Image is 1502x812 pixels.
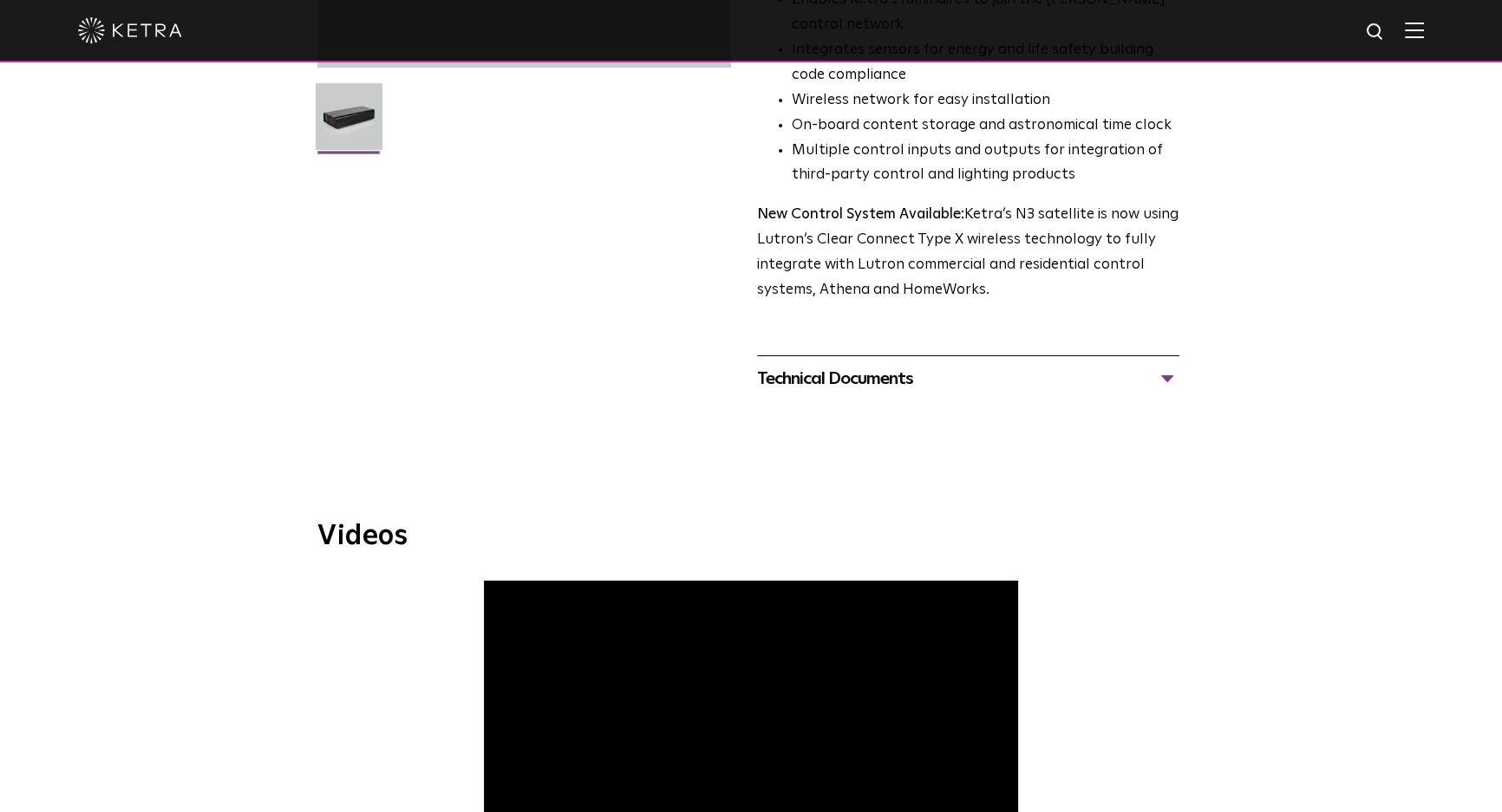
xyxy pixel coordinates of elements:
strong: New Control System Available: [757,207,964,222]
img: search icon [1365,22,1387,43]
li: On-board content storage and astronomical time clock [792,114,1179,139]
img: N3-Controller-2021-Web-Square [316,83,382,163]
img: Hamburger%20Nav.svg [1405,22,1424,38]
li: Wireless network for easy installation [792,88,1179,114]
li: Integrates sensors for energy and life safety building code compliance [792,38,1179,88]
p: Ketra’s N3 satellite is now using Lutron’s Clear Connect Type X wireless technology to fully inte... [757,203,1179,303]
h3: Videos [317,523,1185,550]
img: ketra-logo-2019-white [78,17,182,43]
li: Multiple control inputs and outputs for integration of third-party control and lighting products [792,139,1179,189]
div: Technical Documents [757,365,1179,393]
